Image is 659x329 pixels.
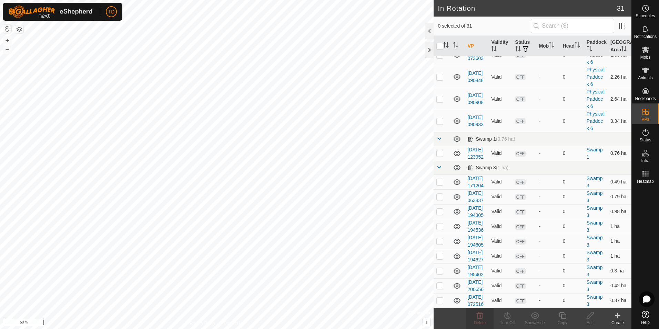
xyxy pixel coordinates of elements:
a: [DATE] 090908 [467,92,484,105]
td: Valid [488,249,512,263]
p-sorticon: Activate to sort [453,43,458,49]
td: 0 [560,234,584,249]
td: 0.76 ha [608,146,631,161]
td: Valid [488,66,512,88]
td: 3.34 ha [608,110,631,132]
span: VPs [641,117,649,121]
td: 0.49 ha [608,175,631,189]
h2: In Rotation [438,4,617,12]
td: Valid [488,204,512,219]
a: Swamp 3 [587,205,603,218]
span: Status [639,138,651,142]
span: OFF [515,224,526,230]
button: + [3,36,11,44]
div: Copy [549,320,576,326]
a: [DATE] 090848 [467,70,484,83]
div: - [539,223,557,230]
td: 1 ha [608,219,631,234]
a: Swamp 3 [587,294,603,307]
td: 0 [560,66,584,88]
span: Help [641,320,650,325]
p-sorticon: Activate to sort [549,43,554,49]
span: Notifications [634,34,657,39]
div: Turn Off [494,320,521,326]
div: - [539,238,557,245]
div: - [539,150,557,157]
span: OFF [515,253,526,259]
span: OFF [515,194,526,200]
td: Valid [488,110,512,132]
td: 0.42 ha [608,278,631,293]
a: Help [632,308,659,327]
td: 1 ha [608,249,631,263]
span: Schedules [636,14,655,18]
div: - [539,193,557,200]
a: Swamp 3 [587,176,603,188]
th: [GEOGRAPHIC_DATA] Area [608,36,631,57]
td: 0 [560,146,584,161]
a: [DATE] 063837 [467,190,484,203]
td: 0 [560,263,584,278]
span: OFF [515,74,526,80]
div: - [539,96,557,103]
td: 0 [560,278,584,293]
td: Valid [488,88,512,110]
td: 0.37 ha [608,293,631,308]
span: OFF [515,283,526,289]
p-sorticon: Activate to sort [443,43,449,49]
td: 0 [560,175,584,189]
a: [DATE] 200656 [467,279,484,292]
th: Validity [488,36,512,57]
td: Valid [488,263,512,278]
button: Reset Map [3,25,11,33]
div: - [539,252,557,260]
div: - [539,267,557,275]
td: 2.64 ha [608,88,631,110]
span: OFF [515,151,526,157]
a: Swamp 3 [587,220,603,233]
td: 0 [560,189,584,204]
a: [DATE] 123952 [467,147,484,160]
td: 0 [560,219,584,234]
th: Paddock [584,36,608,57]
a: Physical Paddock 6 [587,111,605,131]
td: 0.79 ha [608,189,631,204]
td: 0 [560,293,584,308]
a: Physical Paddock 6 [587,89,605,109]
div: Edit [576,320,604,326]
td: Valid [488,175,512,189]
span: (0.76 ha) [496,136,515,142]
p-sorticon: Activate to sort [621,47,627,52]
a: Swamp 3 [587,279,603,292]
td: Valid [488,293,512,308]
td: 0.98 ha [608,204,631,219]
span: Infra [641,159,649,163]
td: 2.26 ha [608,66,631,88]
button: i [423,318,430,326]
td: 0 [560,110,584,132]
div: Swamp 1 [467,136,515,142]
button: – [3,45,11,53]
a: Physical Paddock 6 [587,67,605,87]
a: [DATE] 090933 [467,114,484,127]
p-sorticon: Activate to sort [515,47,521,52]
a: Swamp 3 [587,250,603,262]
th: Mob [536,36,560,57]
div: - [539,178,557,186]
a: Swamp 1 [587,147,603,160]
a: [DATE] 194605 [467,235,484,248]
span: OFF [515,96,526,102]
a: Swamp 3 [587,235,603,248]
td: Valid [488,219,512,234]
td: 0 [560,88,584,110]
div: Create [604,320,631,326]
a: [DATE] 072516 [467,294,484,307]
span: Heatmap [637,179,654,183]
a: [DATE] 194627 [467,250,484,262]
span: OFF [515,179,526,185]
td: Valid [488,278,512,293]
a: Swamp 3 [587,265,603,277]
button: Map Layers [15,25,23,33]
span: OFF [515,209,526,215]
span: OFF [515,268,526,274]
